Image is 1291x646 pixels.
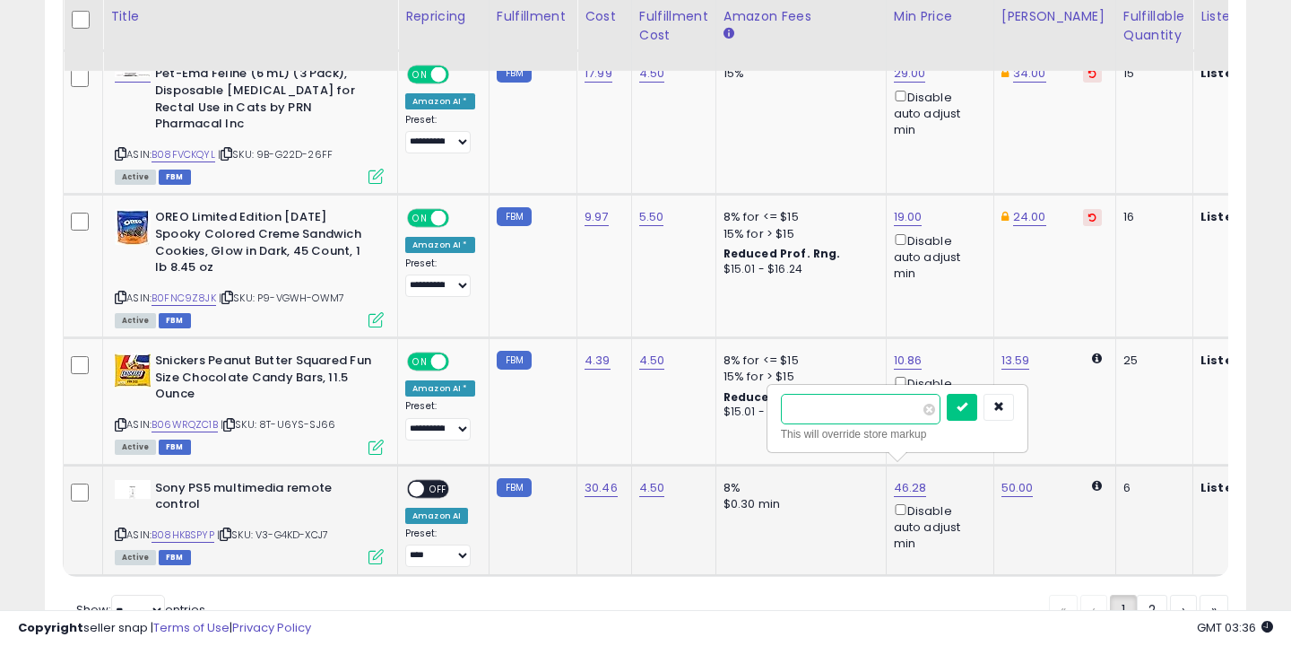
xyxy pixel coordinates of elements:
[115,209,384,326] div: ASIN:
[405,114,475,154] div: Preset:
[639,7,708,45] div: Fulfillment Cost
[115,480,151,499] img: 21pL9HQ4O4L._SL40_.jpg
[18,619,83,636] strong: Copyright
[1123,65,1179,82] div: 15
[723,65,872,82] div: 15%
[115,353,151,388] img: 51XCUTN7KzL._SL40_.jpg
[159,313,191,328] span: FBM
[18,620,311,637] div: seller snap | |
[153,619,230,636] a: Terms of Use
[723,353,872,369] div: 8% for <= $15
[1197,619,1273,636] span: 2025-10-10 03:36 GMT
[894,87,980,139] div: Disable auto adjust min
[894,373,980,425] div: Disable auto adjust min
[894,352,923,370] a: 10.86
[115,480,384,563] div: ASIN:
[894,479,927,497] a: 46.28
[894,7,986,26] div: Min Price
[115,170,156,185] span: All listings currently available for purchase on Amazon
[585,479,618,497] a: 30.46
[115,209,151,245] img: 5138nZWwyFL._SL40_.jpg
[639,352,665,370] a: 4.50
[1182,601,1185,619] span: ›
[232,619,311,636] a: Privacy Policy
[155,209,373,280] b: OREO Limited Edition [DATE] Spooky Colored Creme Sandwich Cookies, Glow in Dark, 45 Count, 1 lb 8...
[497,64,532,83] small: FBM
[446,211,475,226] span: OFF
[115,550,156,565] span: All listings currently available for purchase on Amazon
[155,480,373,518] b: Sony PS5 multimedia remote control
[894,208,923,226] a: 19.00
[1211,601,1217,619] span: »
[1123,7,1185,45] div: Fulfillable Quantity
[1137,595,1167,625] a: 2
[446,67,475,83] span: OFF
[1123,480,1179,496] div: 6
[1001,7,1108,26] div: [PERSON_NAME]
[723,405,872,420] div: $15.01 - $16.24
[405,508,468,524] div: Amazon AI
[723,7,879,26] div: Amazon Fees
[1001,352,1030,370] a: 13.59
[585,352,611,370] a: 4.39
[409,354,431,370] span: ON
[115,353,384,452] div: ASIN:
[115,72,151,77] img: 21K57ZmQczL._SL40_.jpg
[1110,595,1137,625] a: 1
[218,147,333,161] span: | SKU: 9B-G22D-26FF
[894,501,980,553] div: Disable auto adjust min
[409,67,431,83] span: ON
[152,147,215,162] a: B08FVCKQYL
[1001,479,1034,497] a: 50.00
[497,478,532,497] small: FBM
[894,231,980,283] div: Disable auto adjust min
[585,208,609,226] a: 9.97
[585,7,624,26] div: Cost
[723,480,872,496] div: 8%
[639,479,665,497] a: 4.50
[723,369,872,385] div: 15% for > $15
[155,353,373,407] b: Snickers Peanut Butter Squared Fun Size Chocolate Candy Bars, 11.5 Ounce
[1200,479,1282,496] b: Listed Price:
[1200,208,1282,225] b: Listed Price:
[1013,65,1046,83] a: 34.00
[405,258,475,298] div: Preset:
[723,26,734,42] small: Amazon Fees.
[1123,353,1179,369] div: 25
[497,7,569,26] div: Fulfillment
[723,209,872,225] div: 8% for <= $15
[159,440,191,455] span: FBM
[409,211,431,226] span: ON
[894,65,926,83] a: 29.00
[1123,209,1179,225] div: 16
[76,601,205,618] span: Show: entries
[115,440,156,455] span: All listings currently available for purchase on Amazon
[115,313,156,328] span: All listings currently available for purchase on Amazon
[1013,208,1046,226] a: 24.00
[405,528,475,568] div: Preset:
[1092,480,1102,492] i: Calculated using Dynamic Max Price.
[723,496,872,512] div: $0.30 min
[159,170,191,185] span: FBM
[723,389,841,405] b: Reduced Prof. Rng.
[152,417,218,432] a: B06WRQZC1B
[405,400,475,441] div: Preset:
[110,7,390,26] div: Title
[723,226,872,242] div: 15% for > $15
[446,354,475,370] span: OFF
[405,380,475,397] div: Amazon AI *
[155,65,373,136] b: Pet-Ema Feline (6 mL) (3 Pack), Disposable [MEDICAL_DATA] for Rectal Use in Cats by PRN Pharmacal...
[219,291,344,305] span: | SKU: P9-VGWH-OWM7
[152,528,214,543] a: B08HKBSPYP
[1200,352,1282,369] b: Listed Price:
[497,351,532,370] small: FBM
[585,65,612,83] a: 17.99
[639,65,665,83] a: 4.50
[1200,65,1282,82] b: Listed Price:
[115,65,384,182] div: ASIN:
[405,93,475,109] div: Amazon AI *
[405,237,475,253] div: Amazon AI *
[723,262,872,277] div: $15.01 - $16.24
[221,417,335,432] span: | SKU: 8T-U6YS-SJ66
[424,481,453,496] span: OFF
